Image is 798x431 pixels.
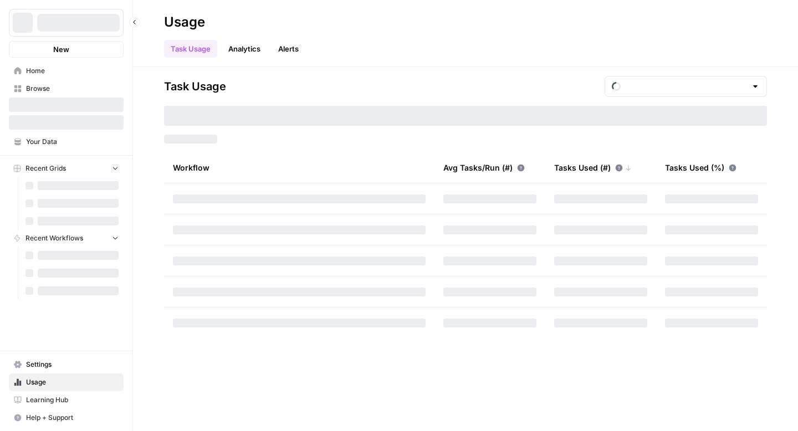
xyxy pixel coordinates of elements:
button: Recent Grids [9,160,124,177]
button: Alerts [272,40,305,58]
span: Learning Hub [26,395,119,405]
div: Tasks Used (%) [665,152,736,183]
span: Recent Grids [25,163,66,173]
a: Usage [9,373,124,391]
div: Avg Tasks/Run (#) [443,152,525,183]
span: Settings [26,360,119,370]
span: Help + Support [26,413,119,423]
span: Task Usage [164,79,226,94]
a: Analytics [222,40,267,58]
span: New [53,44,69,55]
a: Home [9,62,124,80]
span: Home [26,66,119,76]
a: Learning Hub [9,391,124,409]
a: Task Usage [164,40,217,58]
a: Your Data [9,133,124,151]
a: Settings [9,356,124,373]
span: Usage [26,377,119,387]
button: Recent Workflows [9,230,124,247]
span: Recent Workflows [25,233,83,243]
button: Help + Support [9,409,124,427]
div: Workflow [173,152,426,183]
a: Browse [9,80,124,98]
div: Tasks Used (#) [554,152,632,183]
span: Browse [26,84,119,94]
span: Your Data [26,137,119,147]
button: New [9,41,124,58]
div: Usage [164,13,205,31]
